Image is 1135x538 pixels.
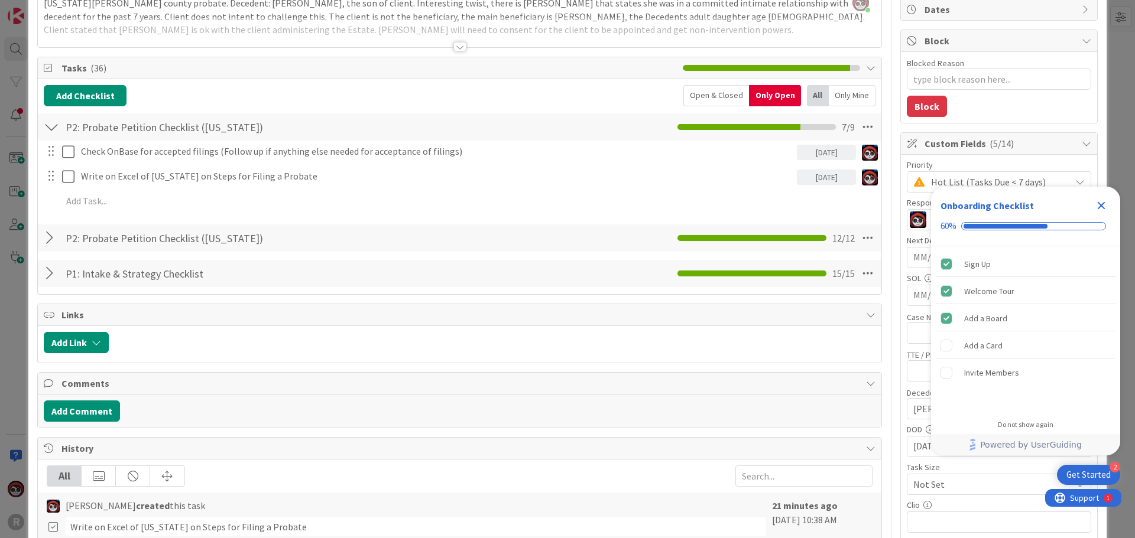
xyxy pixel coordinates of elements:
div: 60% [941,221,956,231]
div: Do not show again [998,420,1053,429]
div: [DATE] 10:38 AM [772,498,873,536]
b: created [136,500,170,511]
div: Only Open [749,85,801,106]
span: Dates [925,2,1076,17]
span: ( 36 ) [90,62,106,74]
div: Checklist progress: 60% [941,221,1111,231]
div: Checklist items [931,246,1120,412]
label: TTE / PR [907,350,935,360]
div: Checklist Container [931,187,1120,455]
span: 12 / 12 [832,231,855,245]
div: DOD [907,425,1091,433]
span: Links [61,308,860,322]
div: [DATE] [797,145,856,160]
input: Add Checklist... [61,116,327,138]
input: MM/DD/YYYY [913,436,1085,457]
button: Add Checklist [44,85,127,106]
div: Responsible Paralegal [907,198,1091,207]
div: SOL [907,274,1091,282]
span: Hot List (Tasks Due < 7 days) [931,174,1065,190]
span: Comments [61,376,860,390]
div: Priority [907,161,1091,169]
div: 2 [1110,462,1120,472]
a: Powered by UserGuiding [937,434,1114,455]
input: Add Checklist... [61,227,327,249]
div: Next Deadline [907,236,1091,244]
div: All [47,466,82,486]
input: MM/DD/YYYY [913,285,1085,305]
div: Add a Card is incomplete. [936,332,1115,358]
div: Task Size [907,463,1091,471]
span: Support [25,2,54,16]
div: Add a Board [964,311,1007,325]
label: Blocked Reason [907,58,964,69]
div: Clio [907,501,1091,509]
input: MM/DD/YYYY [913,247,1085,268]
img: JS [862,169,878,185]
span: 7 / 9 [842,120,855,134]
div: Get Started [1066,469,1111,481]
button: Add Link [44,332,109,353]
div: Add a Card [964,338,1003,353]
img: JS [47,500,60,513]
span: ( 5/14 ) [990,138,1014,149]
img: JS [862,145,878,161]
div: Sign Up is complete. [936,251,1115,277]
span: [PERSON_NAME] this task [66,498,205,513]
span: Block [925,34,1076,48]
p: Check OnBase for accepted filings (Follow up if anything else needed for acceptance of filings) [81,145,792,158]
label: Case Number [907,312,954,322]
div: Open & Closed [683,85,749,106]
p: Write on Excel of [US_STATE] on Steps for Filing a Probate [81,169,792,183]
div: Onboarding Checklist [941,198,1034,213]
button: Block [907,96,947,117]
div: Open Get Started checklist, remaining modules: 2 [1057,465,1120,485]
span: Powered by UserGuiding [980,438,1082,452]
div: Add a Board is complete. [936,305,1115,331]
div: Invite Members is incomplete. [936,360,1115,386]
input: Add Checklist... [61,263,327,284]
div: Invite Members [964,366,1019,380]
div: Footer [931,434,1120,455]
img: JS [910,211,926,228]
label: Decedent [907,387,942,398]
div: Welcome Tour [964,284,1014,298]
span: Custom Fields [925,136,1076,151]
div: Write on Excel of [US_STATE] on Steps for Filing a Probate [66,517,766,536]
button: Add Comment [44,400,120,422]
input: Search... [735,465,873,487]
div: Close Checklist [1092,196,1111,215]
div: All [807,85,829,106]
div: [DATE] [797,169,856,185]
span: History [61,441,860,455]
span: 15 / 15 [832,266,855,281]
div: Welcome Tour is complete. [936,278,1115,304]
span: Not Set [913,476,1065,493]
div: Sign Up [964,257,991,271]
div: Only Mine [829,85,875,106]
div: 1 [61,5,64,14]
b: 21 minutes ago [772,500,838,511]
span: Tasks [61,61,677,75]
